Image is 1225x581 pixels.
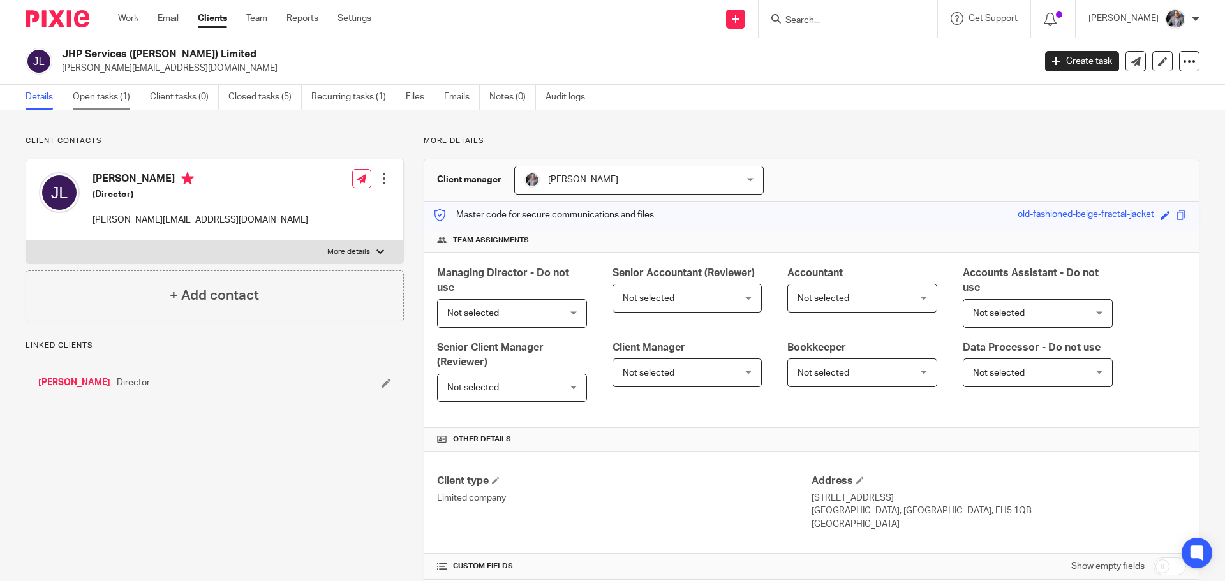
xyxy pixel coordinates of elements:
[26,341,404,351] p: Linked clients
[787,268,843,278] span: Accountant
[437,492,812,504] p: Limited company
[548,175,618,184] span: [PERSON_NAME]
[437,268,569,293] span: Managing Director - Do not use
[93,214,308,226] p: [PERSON_NAME][EMAIL_ADDRESS][DOMAIN_NAME]
[117,376,150,389] span: Director
[812,474,1186,488] h4: Address
[612,342,685,353] span: Client Manager
[228,85,302,110] a: Closed tasks (5)
[787,342,846,353] span: Bookkeeper
[311,85,396,110] a: Recurring tasks (1)
[198,12,227,25] a: Clients
[150,85,219,110] a: Client tasks (0)
[118,12,138,25] a: Work
[812,518,1186,531] p: [GEOGRAPHIC_DATA]
[623,369,674,378] span: Not selected
[181,172,194,185] i: Primary
[246,12,267,25] a: Team
[170,286,259,305] h4: + Add contact
[437,474,812,488] h4: Client type
[26,10,89,27] img: Pixie
[784,15,899,27] input: Search
[1018,208,1154,223] div: old-fashioned-beige-fractal-jacket
[447,383,499,392] span: Not selected
[62,48,833,61] h2: JHP Services ([PERSON_NAME]) Limited
[1071,560,1145,573] label: Show empty fields
[798,294,849,303] span: Not selected
[453,235,529,246] span: Team assignments
[453,434,511,445] span: Other details
[1045,51,1119,71] a: Create task
[286,12,318,25] a: Reports
[38,376,110,389] a: [PERSON_NAME]
[434,209,654,221] p: Master code for secure communications and files
[437,173,501,186] h3: Client manager
[93,172,308,188] h4: [PERSON_NAME]
[437,561,812,571] h4: CUSTOM FIELDS
[963,342,1101,353] span: Data Processor - Do not use
[424,136,1199,146] p: More details
[26,85,63,110] a: Details
[623,294,674,303] span: Not selected
[969,14,1018,23] span: Get Support
[963,268,1099,293] span: Accounts Assistant - Do not use
[812,504,1186,517] p: [GEOGRAPHIC_DATA], [GEOGRAPHIC_DATA], EH5 1QB
[73,85,140,110] a: Open tasks (1)
[158,12,179,25] a: Email
[798,369,849,378] span: Not selected
[812,492,1186,504] p: [STREET_ADDRESS]
[489,85,536,110] a: Notes (0)
[39,172,80,213] img: svg%3E
[612,268,755,278] span: Senior Accountant (Reviewer)
[26,136,404,146] p: Client contacts
[437,342,544,367] span: Senior Client Manager (Reviewer)
[546,85,595,110] a: Audit logs
[327,247,370,257] p: More details
[973,369,1025,378] span: Not selected
[406,85,434,110] a: Files
[524,172,540,188] img: -%20%20-%20studio@ingrained.co.uk%20for%20%20-20220223%20at%20101413%20-%201W1A2026.jpg
[447,309,499,318] span: Not selected
[973,309,1025,318] span: Not selected
[1088,12,1159,25] p: [PERSON_NAME]
[1165,9,1185,29] img: -%20%20-%20studio@ingrained.co.uk%20for%20%20-20220223%20at%20101413%20-%201W1A2026.jpg
[444,85,480,110] a: Emails
[62,62,1026,75] p: [PERSON_NAME][EMAIL_ADDRESS][DOMAIN_NAME]
[26,48,52,75] img: svg%3E
[338,12,371,25] a: Settings
[93,188,308,201] h5: (Director)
